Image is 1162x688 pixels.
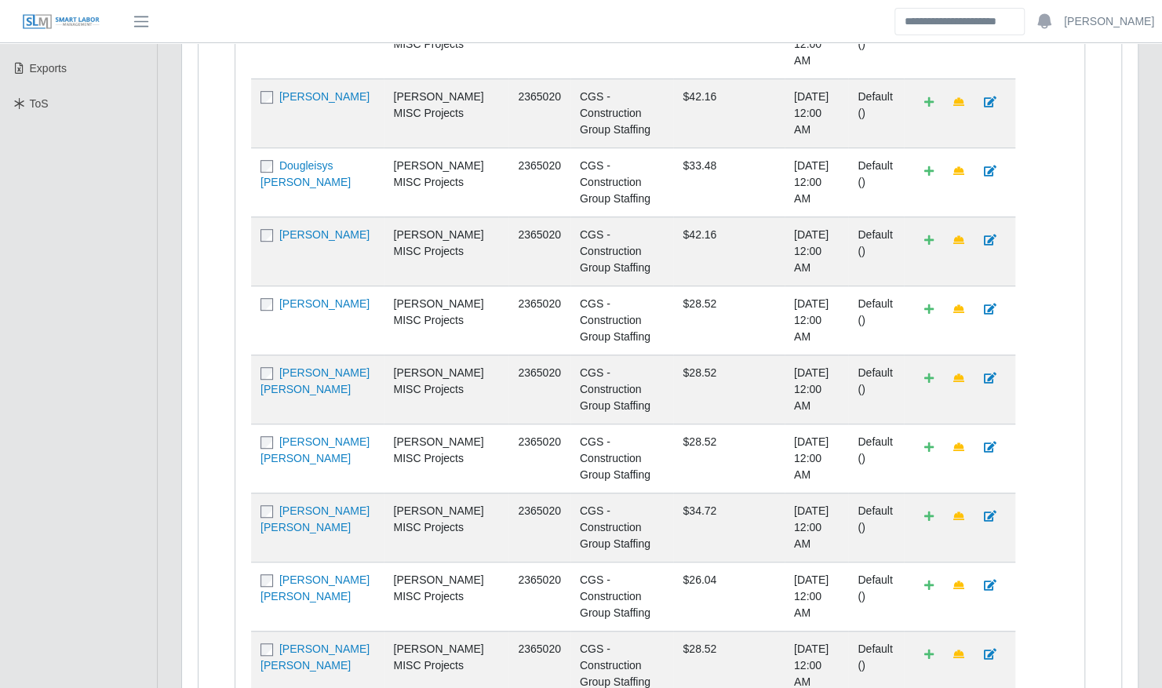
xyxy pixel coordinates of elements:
[785,562,848,631] td: [DATE] 12:00 AM
[785,286,848,355] td: [DATE] 12:00 AM
[508,424,570,493] td: 2365020
[942,227,974,254] a: Make Team Lead
[673,424,784,493] td: $28.52
[260,435,370,464] a: [PERSON_NAME] [PERSON_NAME]
[384,424,508,493] td: [PERSON_NAME] MISC Projects
[913,227,943,254] a: Add Default Cost Code
[508,355,570,424] td: 2365020
[848,217,904,286] td: Default ()
[785,424,848,493] td: [DATE] 12:00 AM
[570,78,674,147] td: CGS - Construction Group Staffing
[942,503,974,530] a: Make Team Lead
[942,365,974,392] a: Make Team Lead
[913,158,943,185] a: Add Default Cost Code
[384,562,508,631] td: [PERSON_NAME] MISC Projects
[942,296,974,323] a: Make Team Lead
[22,13,100,31] img: SLM Logo
[913,365,943,392] a: Add Default Cost Code
[30,97,49,110] span: ToS
[913,572,943,599] a: Add Default Cost Code
[384,493,508,562] td: [PERSON_NAME] MISC Projects
[508,78,570,147] td: 2365020
[894,8,1025,35] input: Search
[848,424,904,493] td: Default ()
[508,493,570,562] td: 2365020
[785,78,848,147] td: [DATE] 12:00 AM
[785,147,848,217] td: [DATE] 12:00 AM
[260,642,370,672] a: [PERSON_NAME] [PERSON_NAME]
[260,573,370,602] a: [PERSON_NAME] [PERSON_NAME]
[942,89,974,116] a: Make Team Lead
[848,562,904,631] td: Default ()
[570,562,674,631] td: CGS - Construction Group Staffing
[570,286,674,355] td: CGS - Construction Group Staffing
[673,562,784,631] td: $26.04
[260,504,370,533] a: [PERSON_NAME] [PERSON_NAME]
[848,78,904,147] td: Default ()
[570,493,674,562] td: CGS - Construction Group Staffing
[785,217,848,286] td: [DATE] 12:00 AM
[942,434,974,461] a: Make Team Lead
[673,355,784,424] td: $28.52
[508,562,570,631] td: 2365020
[848,355,904,424] td: Default ()
[570,9,674,78] td: Aerotek
[848,493,904,562] td: Default ()
[913,89,943,116] a: Add Default Cost Code
[570,424,674,493] td: CGS - Construction Group Staffing
[384,355,508,424] td: [PERSON_NAME] MISC Projects
[848,147,904,217] td: Default ()
[913,434,943,461] a: Add Default Cost Code
[384,147,508,217] td: [PERSON_NAME] MISC Projects
[384,9,508,78] td: [PERSON_NAME] MISC Projects
[570,147,674,217] td: CGS - Construction Group Staffing
[508,147,570,217] td: 2365020
[673,78,784,147] td: $42.16
[279,228,370,241] a: [PERSON_NAME]
[913,641,943,668] a: Add Default Cost Code
[848,286,904,355] td: Default ()
[508,9,570,78] td: 2365020
[508,286,570,355] td: 2365020
[942,572,974,599] a: Make Team Lead
[508,217,570,286] td: 2365020
[673,9,784,78] td: $47.60
[785,9,848,78] td: [DATE] 12:00 AM
[942,158,974,185] a: Make Team Lead
[848,9,904,78] td: Default ()
[673,493,784,562] td: $34.72
[942,641,974,668] a: Make Team Lead
[279,90,370,103] a: [PERSON_NAME]
[913,503,943,530] a: Add Default Cost Code
[570,355,674,424] td: CGS - Construction Group Staffing
[673,286,784,355] td: $28.52
[785,493,848,562] td: [DATE] 12:00 AM
[673,217,784,286] td: $42.16
[913,296,943,323] a: Add Default Cost Code
[384,286,508,355] td: [PERSON_NAME] MISC Projects
[30,62,67,75] span: Exports
[570,217,674,286] td: CGS - Construction Group Staffing
[785,355,848,424] td: [DATE] 12:00 AM
[384,217,508,286] td: [PERSON_NAME] MISC Projects
[673,147,784,217] td: $33.48
[260,159,351,188] a: Dougleisys [PERSON_NAME]
[260,366,370,395] a: [PERSON_NAME] [PERSON_NAME]
[279,297,370,310] a: [PERSON_NAME]
[384,78,508,147] td: [PERSON_NAME] MISC Projects
[1064,13,1154,30] a: [PERSON_NAME]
